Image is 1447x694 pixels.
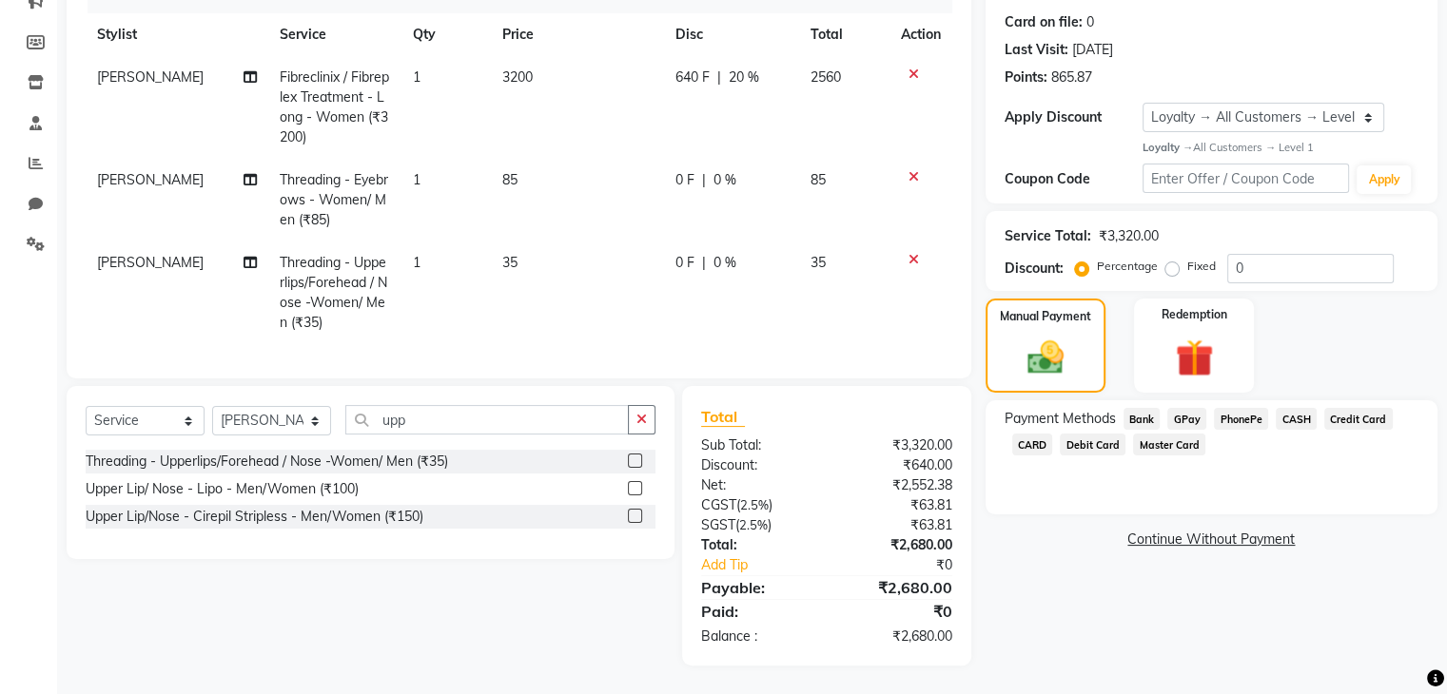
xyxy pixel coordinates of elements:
[890,13,952,56] th: Action
[413,171,420,188] span: 1
[1143,140,1418,156] div: All Customers → Level 1
[687,495,827,515] div: ( )
[1124,408,1161,430] span: Bank
[1214,408,1268,430] span: PhonePe
[827,600,967,623] div: ₹0
[1143,141,1193,154] strong: Loyalty →
[687,535,827,555] div: Total:
[280,171,388,228] span: Threading - Eyebrows - Women/ Men (₹85)
[491,13,664,56] th: Price
[1005,259,1064,279] div: Discount:
[1005,169,1143,189] div: Coupon Code
[701,516,735,533] span: SGST
[1005,226,1091,246] div: Service Total:
[850,555,966,575] div: ₹0
[1357,165,1411,194] button: Apply
[729,67,759,87] span: 20 %
[827,576,967,599] div: ₹2,680.00
[86,507,423,527] div: Upper Lip/Nose - Cirepil Stripless - Men/Women (₹150)
[687,435,827,455] div: Sub Total:
[702,253,706,273] span: |
[1187,258,1216,275] label: Fixed
[811,171,826,188] span: 85
[675,170,694,190] span: 0 F
[827,475,967,495] div: ₹2,552.38
[811,254,826,271] span: 35
[739,517,768,532] span: 2.5%
[701,407,745,427] span: Total
[502,171,518,188] span: 85
[702,170,706,190] span: |
[1005,107,1143,127] div: Apply Discount
[1051,67,1092,87] div: 865.87
[502,68,533,86] span: 3200
[413,68,420,86] span: 1
[687,475,827,495] div: Net:
[687,627,827,646] div: Balance :
[675,67,710,87] span: 640 F
[799,13,890,56] th: Total
[1167,408,1206,430] span: GPay
[1162,306,1227,323] label: Redemption
[86,479,359,499] div: Upper Lip/ Nose - Lipo - Men/Women (₹100)
[827,455,967,475] div: ₹640.00
[989,530,1434,549] a: Continue Without Payment
[1072,40,1113,60] div: [DATE]
[1060,434,1125,455] span: Debit Card
[714,253,736,273] span: 0 %
[827,535,967,555] div: ₹2,680.00
[280,254,387,331] span: Threading - Upperlips/Forehead / Nose -Women/ Men (₹35)
[827,515,967,535] div: ₹63.81
[687,455,827,475] div: Discount:
[827,435,967,455] div: ₹3,320.00
[97,68,204,86] span: [PERSON_NAME]
[811,68,841,86] span: 2560
[413,254,420,271] span: 1
[687,576,827,599] div: Payable:
[714,170,736,190] span: 0 %
[86,452,448,472] div: Threading - Upperlips/Forehead / Nose -Women/ Men (₹35)
[1324,408,1393,430] span: Credit Card
[1143,164,1350,193] input: Enter Offer / Coupon Code
[717,67,721,87] span: |
[268,13,401,56] th: Service
[740,497,769,512] span: 2.5%
[1000,308,1091,325] label: Manual Payment
[827,495,967,515] div: ₹63.81
[1012,434,1053,455] span: CARD
[401,13,491,56] th: Qty
[687,600,827,623] div: Paid:
[1276,408,1317,430] span: CASH
[1005,40,1068,60] div: Last Visit:
[687,555,850,575] a: Add Tip
[1097,258,1158,275] label: Percentage
[86,13,268,56] th: Stylist
[97,171,204,188] span: [PERSON_NAME]
[1086,12,1094,32] div: 0
[345,405,629,434] input: Search or Scan
[675,253,694,273] span: 0 F
[502,254,518,271] span: 35
[97,254,204,271] span: [PERSON_NAME]
[664,13,799,56] th: Disc
[687,515,827,535] div: ( )
[701,496,736,513] span: CGST
[1099,226,1159,246] div: ₹3,320.00
[1005,67,1047,87] div: Points:
[280,68,389,145] span: Fibreclinix / Fibreplex Treatment - Long - Women (₹3200)
[1016,337,1075,378] img: _cash.svg
[1163,335,1225,382] img: _gift.svg
[1133,434,1205,455] span: Master Card
[1005,409,1116,429] span: Payment Methods
[1005,12,1083,32] div: Card on file:
[827,627,967,646] div: ₹2,680.00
